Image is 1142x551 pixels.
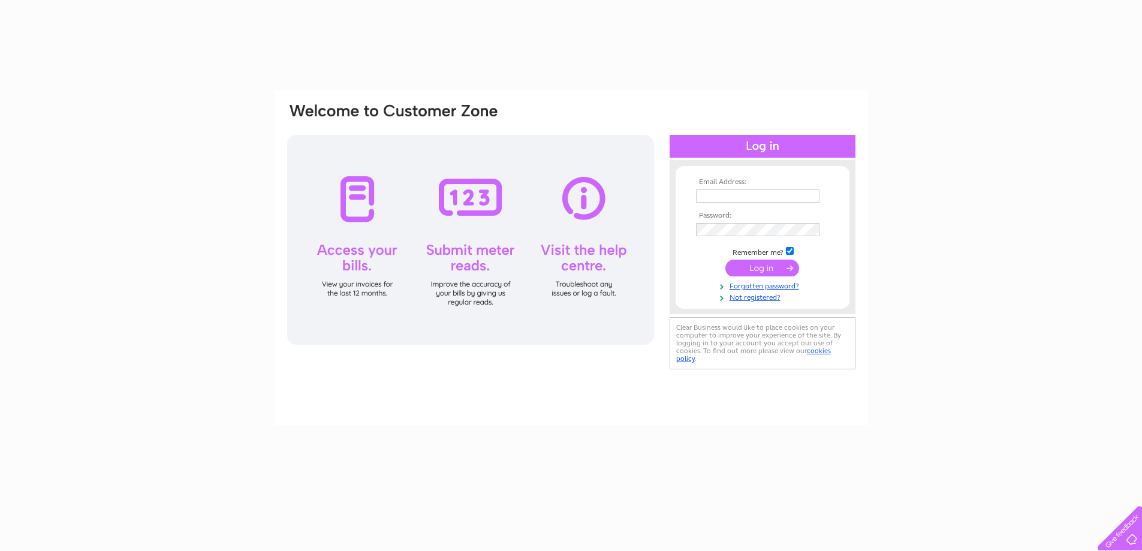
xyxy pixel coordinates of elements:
[693,212,832,220] th: Password:
[676,347,831,363] a: cookies policy
[696,291,832,302] a: Not registered?
[693,245,832,257] td: Remember me?
[693,178,832,186] th: Email Address:
[670,317,855,369] div: Clear Business would like to place cookies on your computer to improve your experience of the sit...
[725,260,799,276] input: Submit
[696,279,832,291] a: Forgotten password?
